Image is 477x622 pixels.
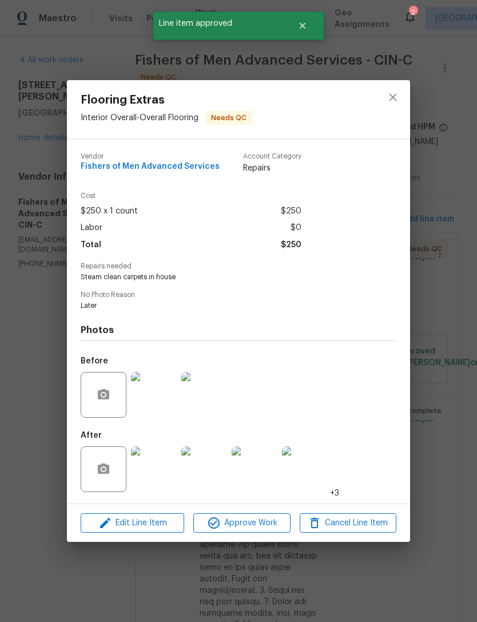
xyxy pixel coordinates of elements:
[81,163,220,171] span: Fishers of Men Advanced Services
[84,516,181,530] span: Edit Line Item
[81,431,102,439] h5: After
[81,237,101,253] span: Total
[330,488,339,499] span: +3
[81,324,396,336] h4: Photos
[81,203,138,220] span: $250 x 1 count
[81,94,252,106] span: Flooring Extras
[81,114,198,122] span: Interior Overall - Overall Flooring
[243,153,301,160] span: Account Category
[81,272,365,282] span: Steam clean carpets in house
[379,84,407,111] button: close
[81,301,365,311] span: Later
[193,513,290,533] button: Approve Work
[81,513,184,533] button: Edit Line Item
[81,220,102,236] span: Labor
[206,112,251,124] span: Needs QC
[409,7,417,18] div: 2
[284,14,321,37] button: Close
[81,153,220,160] span: Vendor
[153,11,284,35] span: Line item approved
[281,203,301,220] span: $250
[303,516,393,530] span: Cancel Line Item
[81,192,301,200] span: Cost
[197,516,287,530] span: Approve Work
[81,357,108,365] h5: Before
[300,513,396,533] button: Cancel Line Item
[281,237,301,253] span: $250
[81,291,396,299] span: No Photo Reason
[243,163,301,174] span: Repairs
[291,220,301,236] span: $0
[81,263,396,270] span: Repairs needed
